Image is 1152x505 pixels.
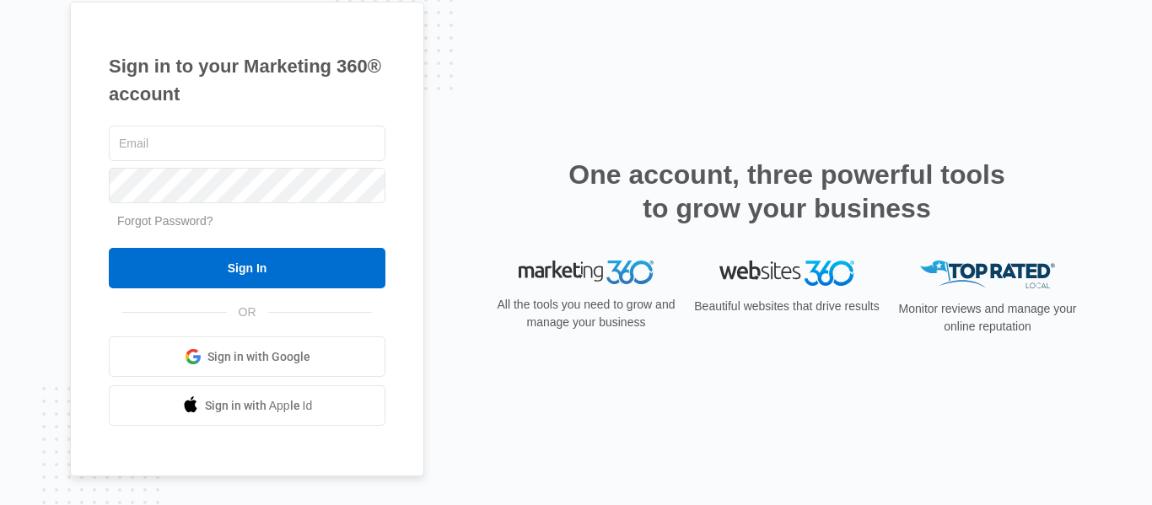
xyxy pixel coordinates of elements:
p: Beautiful websites that drive results [692,298,881,315]
h1: Sign in to your Marketing 360® account [109,52,385,108]
h2: One account, three powerful tools to grow your business [563,158,1010,225]
p: Monitor reviews and manage your online reputation [893,300,1082,336]
span: Sign in with Apple Id [205,397,313,415]
img: Top Rated Local [920,261,1055,288]
p: All the tools you need to grow and manage your business [492,296,681,331]
img: Marketing 360 [519,261,654,284]
a: Sign in with Apple Id [109,385,385,426]
a: Forgot Password? [117,214,213,228]
input: Email [109,126,385,161]
span: Sign in with Google [207,348,310,366]
img: Websites 360 [719,261,854,285]
input: Sign In [109,248,385,288]
span: OR [227,304,268,321]
a: Sign in with Google [109,336,385,377]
